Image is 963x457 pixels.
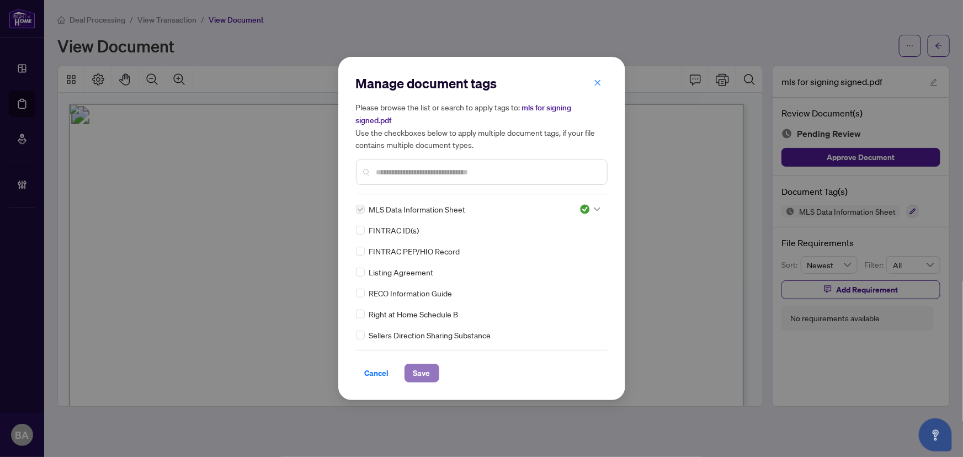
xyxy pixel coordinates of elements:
[405,364,439,382] button: Save
[369,329,491,341] span: Sellers Direction Sharing Substance
[579,204,590,215] img: status
[369,245,460,257] span: FINTRAC PEP/HIO Record
[365,364,389,382] span: Cancel
[369,308,459,320] span: Right at Home Schedule B
[369,224,419,236] span: FINTRAC ID(s)
[594,79,602,87] span: close
[356,101,608,151] h5: Please browse the list or search to apply tags to: Use the checkboxes below to apply multiple doc...
[919,418,952,451] button: Open asap
[369,266,434,278] span: Listing Agreement
[356,75,608,92] h2: Manage document tags
[356,364,398,382] button: Cancel
[579,204,600,215] span: Approved
[369,203,466,215] span: MLS Data Information Sheet
[413,364,430,382] span: Save
[369,287,453,299] span: RECO Information Guide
